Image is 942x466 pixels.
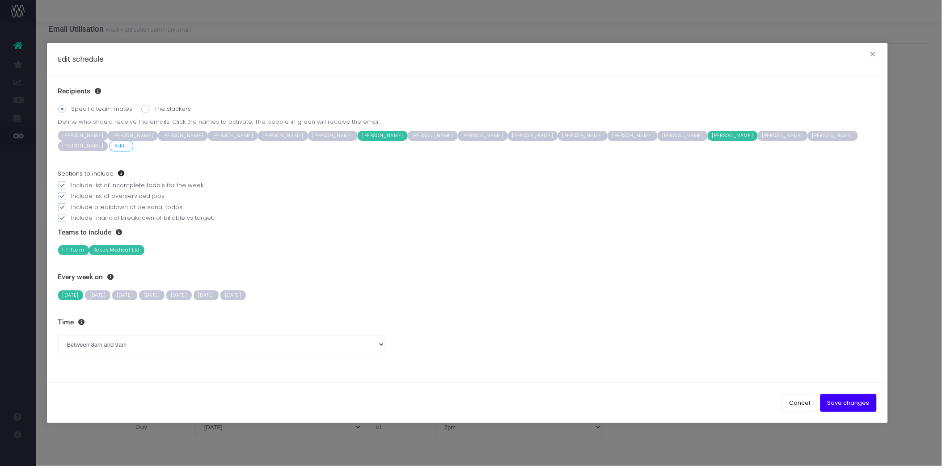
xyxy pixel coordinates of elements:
h3: Time [58,318,877,327]
label: Specific team mates [58,105,133,113]
span: [PERSON_NAME] [558,131,608,141]
h3: Teams to include [58,228,877,237]
span: [DATE] [112,290,138,300]
label: Include breakdown of personal todos. [58,203,877,212]
span: Add... [110,141,133,151]
span: [PERSON_NAME] [508,131,558,141]
span: [PERSON_NAME] [108,131,158,141]
label: Include financial breakdown of billable vs target. [58,214,877,223]
span: [DATE] [85,290,110,300]
span: [PERSON_NAME] [308,131,358,141]
span: [DATE] [194,290,219,300]
span: [DATE] [58,290,84,300]
span: Define who should receive the emails. Click the names to activate. The people in green will recei... [58,118,877,126]
span: [PERSON_NAME] [58,131,108,141]
span: [PERSON_NAME] [158,131,208,141]
label: Sections to include [58,169,125,178]
label: Include list of incomplete todo's for the week. [58,181,877,190]
h3: Recipients [58,87,877,96]
span: [PERSON_NAME] [358,131,408,141]
span: [DATE] [220,290,246,300]
span: HF Team [58,245,89,255]
span: [PERSON_NAME] [208,131,258,141]
span: [PERSON_NAME] [758,131,808,141]
span: [PERSON_NAME] [708,131,758,141]
label: Include list of overserviced jobs. [58,192,877,201]
span: [PERSON_NAME] [58,141,108,151]
span: [DATE] [139,290,165,300]
h5: Edit schedule [58,54,104,64]
span: [PERSON_NAME] [608,131,658,141]
span: [PERSON_NAME] [408,131,458,141]
span: [DATE] [166,290,192,300]
span: [PERSON_NAME] [808,131,858,141]
span: Rebus Medical Ltd [89,245,144,255]
button: Save changes [820,394,877,412]
h3: Every week on [58,273,877,281]
span: [PERSON_NAME] [458,131,508,141]
span: [PERSON_NAME] [658,131,708,141]
button: Close [864,48,883,63]
label: The slackers [141,105,191,113]
span: [PERSON_NAME] [258,131,308,141]
button: Cancel [782,394,817,412]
